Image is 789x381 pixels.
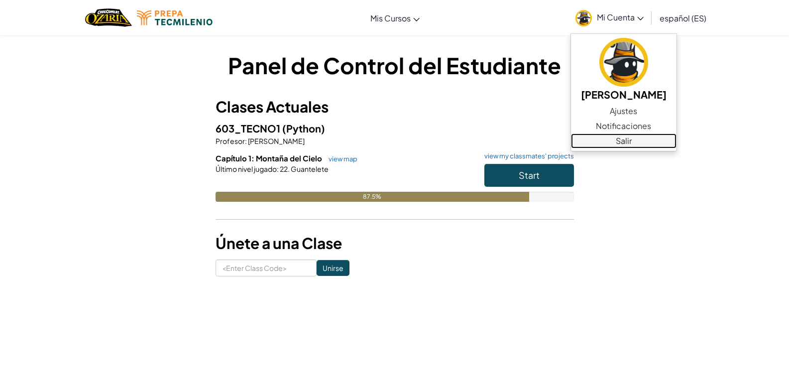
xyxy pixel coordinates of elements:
[370,13,411,23] span: Mis Cursos
[660,13,706,23] span: español (ES)
[519,169,540,181] span: Start
[216,232,574,254] h3: Únete a una Clase
[216,136,245,145] span: Profesor
[216,153,324,163] span: Capítulo 1: Montaña del Cielo
[137,10,213,25] img: Tecmilenio logo
[655,4,711,31] a: español (ES)
[277,164,279,173] span: :
[317,260,349,276] input: Unirse
[597,12,644,22] span: Mi Cuenta
[575,10,592,26] img: avatar
[571,133,676,148] a: Salir
[581,87,667,102] h5: [PERSON_NAME]
[216,122,282,134] span: 603_TECNO1
[570,2,649,33] a: Mi Cuenta
[247,136,305,145] span: [PERSON_NAME]
[216,259,317,276] input: <Enter Class Code>
[484,164,574,187] button: Start
[365,4,425,31] a: Mis Cursos
[290,164,329,173] span: Guantelete
[479,153,574,159] a: view my classmates' projects
[571,36,676,104] a: [PERSON_NAME]
[596,120,651,132] span: Notificaciones
[216,96,574,118] h3: Clases Actuales
[279,164,290,173] span: 22.
[245,136,247,145] span: :
[324,155,357,163] a: view map
[216,192,529,202] div: 87.5%
[282,122,325,134] span: (Python)
[571,104,676,119] a: Ajustes
[216,50,574,81] h1: Panel de Control del Estudiante
[571,119,676,133] a: Notificaciones
[85,7,131,28] img: Home
[216,164,277,173] span: Último nivel jugado
[85,7,131,28] a: Ozaria by CodeCombat logo
[599,38,648,87] img: avatar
